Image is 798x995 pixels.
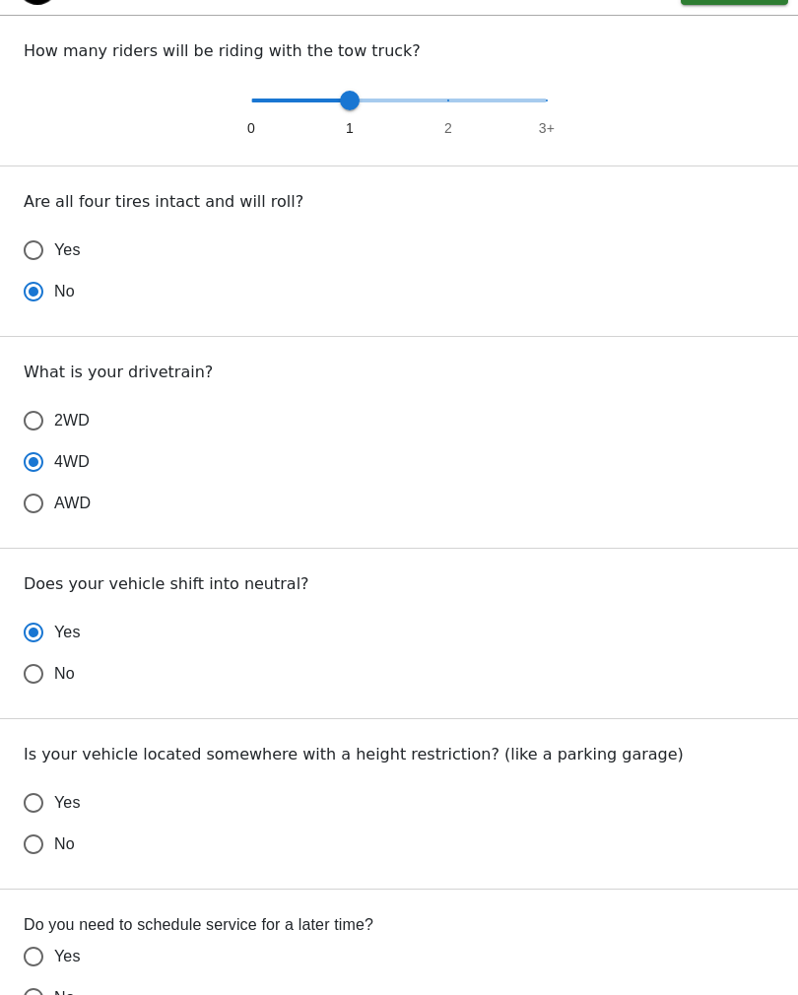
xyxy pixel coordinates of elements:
span: 3+ [539,119,555,139]
span: 4WD [54,451,90,475]
span: Yes [54,622,81,645]
span: 2WD [54,410,90,433]
span: AWD [54,493,91,516]
span: No [54,281,75,304]
p: What is your drivetrain? [24,362,774,385]
span: Yes [54,239,81,263]
p: Is your vehicle located somewhere with a height restriction? (like a parking garage) [24,744,774,767]
span: 1 [346,119,354,139]
p: Are all four tires intact and will roll? [24,191,774,215]
span: Yes [54,792,81,816]
label: Do you need to schedule service for a later time? [24,914,774,937]
span: Yes [54,946,81,969]
p: Does your vehicle shift into neutral? [24,573,774,597]
p: How many riders will be riding with the tow truck? [24,40,774,64]
span: No [54,833,75,857]
span: 2 [444,119,452,139]
span: No [54,663,75,687]
span: 0 [247,119,255,139]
